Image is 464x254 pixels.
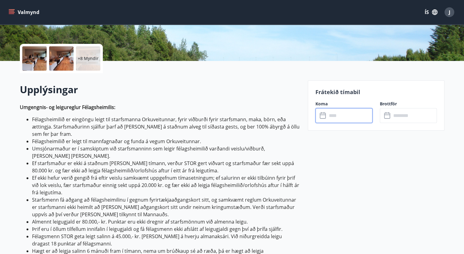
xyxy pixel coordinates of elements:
li: Starfsmenn fá aðgang að félagsheimilinu í gegnum fyrirtækjaaðgangskort sitt, og samkvæmt reglum O... [32,196,300,218]
button: ÍS [421,7,441,18]
p: +8 Myndir [78,55,99,62]
p: Frátekið tímabil [315,88,437,96]
button: menu [7,7,42,18]
li: Umsjónarmaður er í samskiptum við starfsmanninn sem leigir félagsheimilið varðandi veislu/viðburð... [32,145,300,160]
li: Þrif eru í öllum tilfellum innifalin í leigugjaldi og fá félagsmenn ekki afslátt af leigugjaldi g... [32,225,300,233]
strong: Umgengnis- og leigureglur Félagsheimilis: [20,104,115,111]
label: Koma [315,101,372,107]
li: Félagsheimilið er leigt til mannfagnaðar og funda á vegum Orkuveitunnar. [32,138,300,145]
li: Félagsheimilið er eingöngu leigt til starfsmanna Orkuveitunnar, fyrir viðburði fyrir starfsmann, ... [32,116,300,138]
h2: Upplýsingar [20,83,300,96]
li: Almennt leigugjald er 80.000,- kr. Punktar eru ekki dregnir af starfsmönnum við almenna leigu. [32,218,300,225]
label: Brottför [380,101,437,107]
li: Félagsmenn STOR geta leigt salinn á 45.000,- kr. [PERSON_NAME] á hverju almanaksári. Við niðurgre... [32,233,300,247]
span: J [449,9,450,16]
li: Ef starfsmaður er ekki á staðnum [PERSON_NAME] tímann, verður STOR gert viðvart og starfsmaður fæ... [32,160,300,174]
li: Ef ekki hefur verið gengið frá eftir veislu samkvæmt uppgefnum tímasetningum; ef salurinn er ekki... [32,174,300,196]
button: J [442,5,457,19]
